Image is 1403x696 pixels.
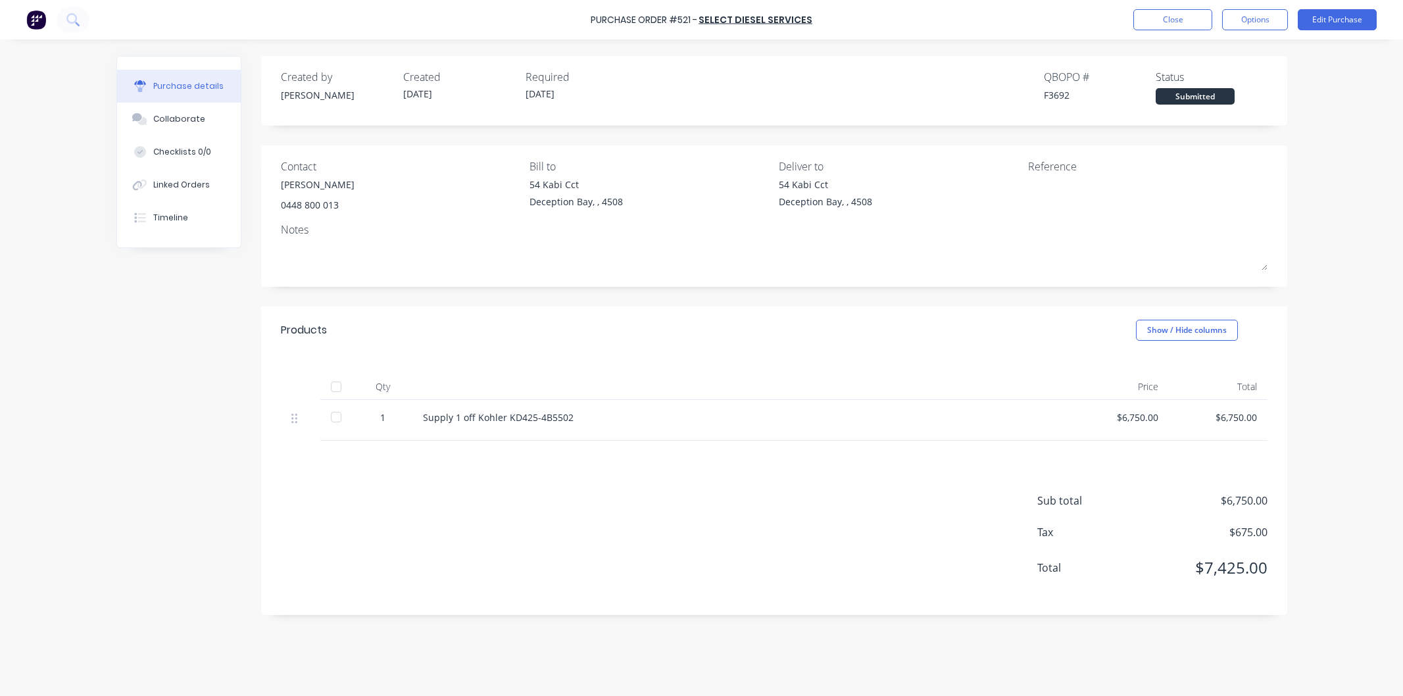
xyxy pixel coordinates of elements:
div: Collaborate [153,113,205,125]
div: Deliver to [779,159,1018,174]
div: F3692 [1044,88,1156,102]
div: [PERSON_NAME] [281,88,393,102]
div: Timeline [153,212,188,224]
button: Show / Hide columns [1136,320,1238,341]
button: Checklists 0/0 [117,136,241,168]
div: Notes [281,222,1268,237]
div: Bill to [529,159,769,174]
span: Sub total [1037,493,1136,509]
button: Collaborate [117,103,241,136]
div: Purchase Order #521 - [591,13,697,27]
span: $6,750.00 [1136,493,1268,509]
div: 54 Kabi Cct [779,178,872,191]
div: 0448 800 013 [281,198,355,212]
div: [PERSON_NAME] [281,178,355,191]
div: Products [281,322,327,338]
div: Linked Orders [153,179,210,191]
div: $6,750.00 [1081,410,1158,424]
div: Purchase details [153,80,224,92]
button: Linked Orders [117,168,241,201]
img: Factory [26,10,46,30]
div: QBO PO # [1044,69,1156,85]
button: Edit Purchase [1298,9,1377,30]
span: $675.00 [1136,524,1268,540]
div: Deception Bay, , 4508 [779,195,872,209]
div: Created by [281,69,393,85]
button: Close [1133,9,1212,30]
div: $6,750.00 [1179,410,1257,424]
span: $7,425.00 [1136,556,1268,580]
div: Qty [353,374,412,400]
div: Deception Bay, , 4508 [529,195,623,209]
div: Total [1169,374,1268,400]
button: Timeline [117,201,241,234]
button: Purchase details [117,70,241,103]
div: 54 Kabi Cct [529,178,623,191]
div: Status [1156,69,1268,85]
div: 1 [364,410,402,424]
div: Contact [281,159,520,174]
div: Submitted [1156,88,1235,105]
div: Reference [1028,159,1268,174]
span: Total [1037,560,1136,576]
div: Supply 1 off Kohler KD425-4B5502 [423,410,1060,424]
div: Checklists 0/0 [153,146,211,158]
span: Tax [1037,524,1136,540]
div: Price [1070,374,1169,400]
a: Select Diesel Services [699,13,812,26]
div: Required [526,69,637,85]
button: Options [1222,9,1288,30]
div: Created [403,69,515,85]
